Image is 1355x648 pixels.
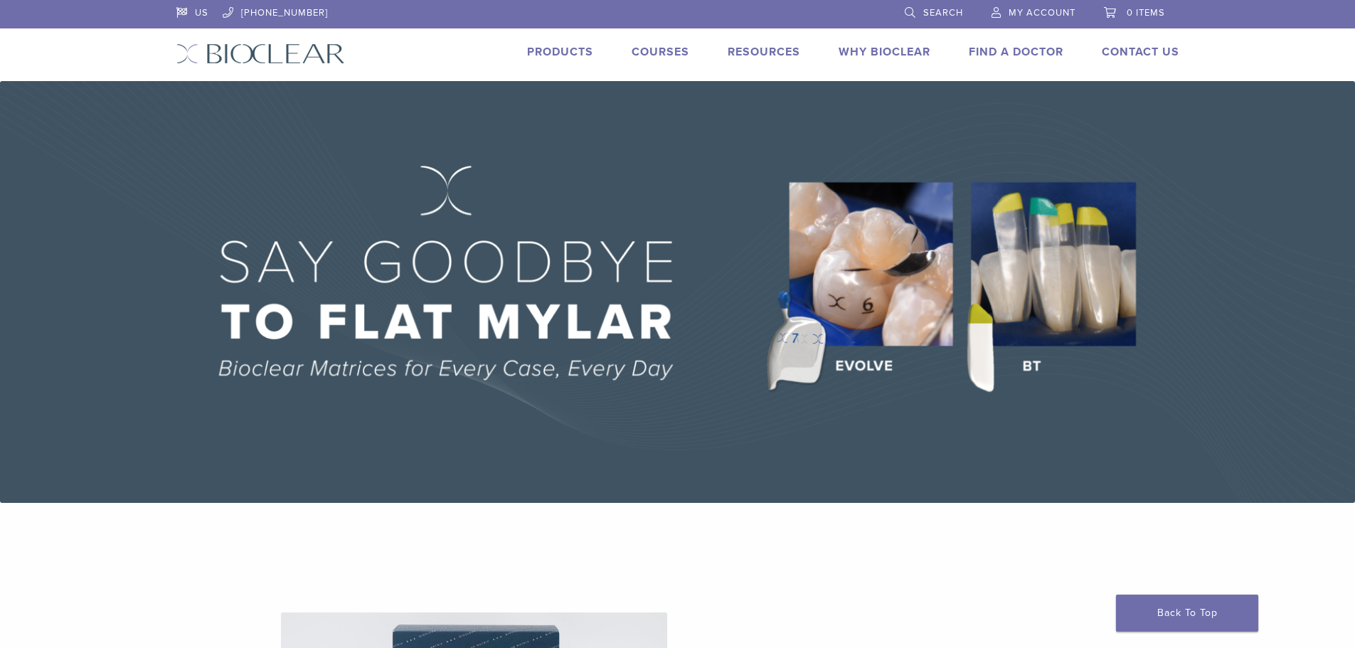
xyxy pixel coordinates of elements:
[1127,7,1165,18] span: 0 items
[1116,595,1258,632] a: Back To Top
[923,7,963,18] span: Search
[176,43,345,64] img: Bioclear
[728,45,800,59] a: Resources
[969,45,1063,59] a: Find A Doctor
[839,45,930,59] a: Why Bioclear
[1102,45,1179,59] a: Contact Us
[527,45,593,59] a: Products
[632,45,689,59] a: Courses
[1009,7,1075,18] span: My Account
